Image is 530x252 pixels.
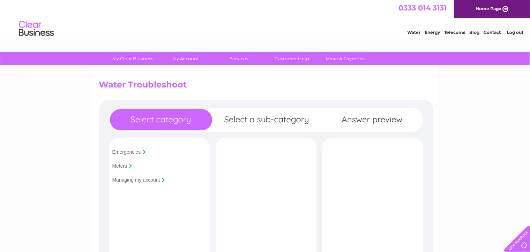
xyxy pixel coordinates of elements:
a: Customer Help [263,52,321,65]
a: Contact [484,30,501,35]
a: My Account [157,52,215,65]
a: My Clear Business [104,52,162,65]
a: Blog [469,30,479,35]
a: Energy [425,30,440,35]
a: 0333 014 3131 [398,3,447,12]
a: Water [407,30,420,35]
input: Meters [112,163,127,169]
h2: Water Troubleshoot [99,80,431,93]
a: Services [210,52,268,65]
a: Make A Payment [316,52,374,65]
input: Emergencies [112,149,141,155]
a: Telecoms [444,30,465,35]
a: Log out [507,30,523,35]
input: Managing my account [112,177,160,183]
img: logo.png [18,18,54,39]
div: Clear Business is a trading name of Verastar Limited (registered in [GEOGRAPHIC_DATA] No. 3667643... [100,4,430,34]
